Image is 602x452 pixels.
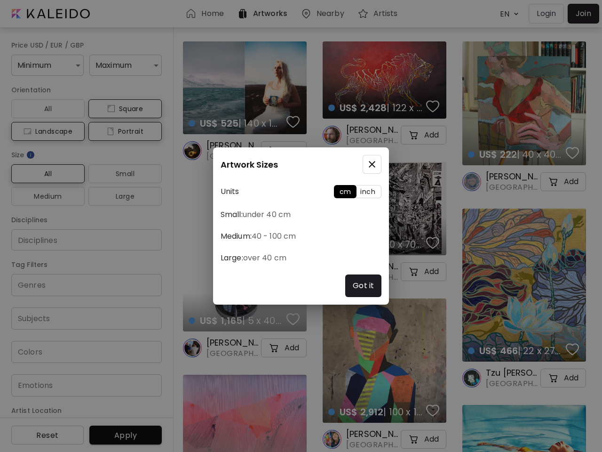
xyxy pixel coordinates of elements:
[221,231,381,242] h6: Medium:
[252,231,296,242] span: 40 - 100 cm
[360,187,375,196] span: inch
[243,252,286,263] span: over 40 cm
[345,274,381,297] button: Got it
[340,187,351,196] span: cm
[354,185,381,198] button: inch
[221,186,239,197] h6: Units
[353,280,374,291] h6: Got it
[221,210,381,220] h6: Small:
[221,158,278,171] h5: Artwork Sizes
[243,209,291,220] span: under 40 cm
[334,185,357,198] button: cm
[221,253,381,263] h6: Large:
